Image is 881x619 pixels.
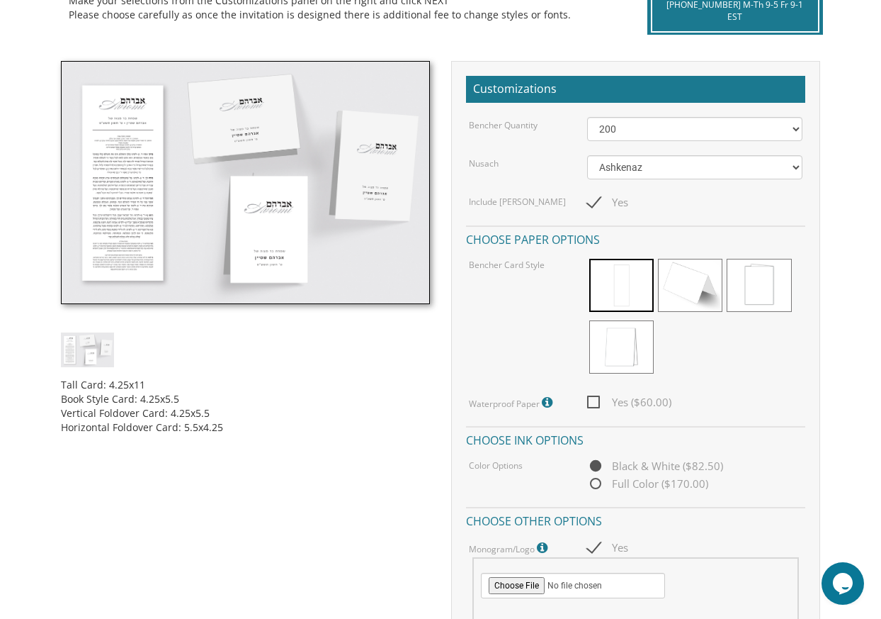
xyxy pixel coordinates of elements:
label: Monogram/Logo [469,539,551,557]
img: cbstyle1.jpg [61,333,114,367]
label: Bencher Quantity [469,119,538,131]
label: Include [PERSON_NAME] [469,196,566,208]
h2: Customizations [466,76,805,103]
h4: Choose ink options [466,426,805,451]
h4: Choose paper options [466,225,805,250]
span: Yes [587,194,628,211]
label: Color Options [469,459,523,472]
label: Nusach [469,157,499,169]
div: Tall Card: 4.25x11 Book Style Card: 4.25x5.5 Vertical Foldover Card: 4.25x5.5 Horizontal Foldover... [61,367,430,435]
span: Yes [587,539,628,557]
label: Bencher Card Style [469,259,545,271]
label: Waterproof Paper [469,394,556,412]
img: cbstyle1.jpg [61,61,430,304]
span: Full Color ($170.00) [587,475,708,493]
span: Yes ($60.00) [587,394,671,411]
span: Black & White ($82.50) [587,457,723,475]
h4: Choose other options [466,507,805,532]
iframe: chat widget [822,562,867,605]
